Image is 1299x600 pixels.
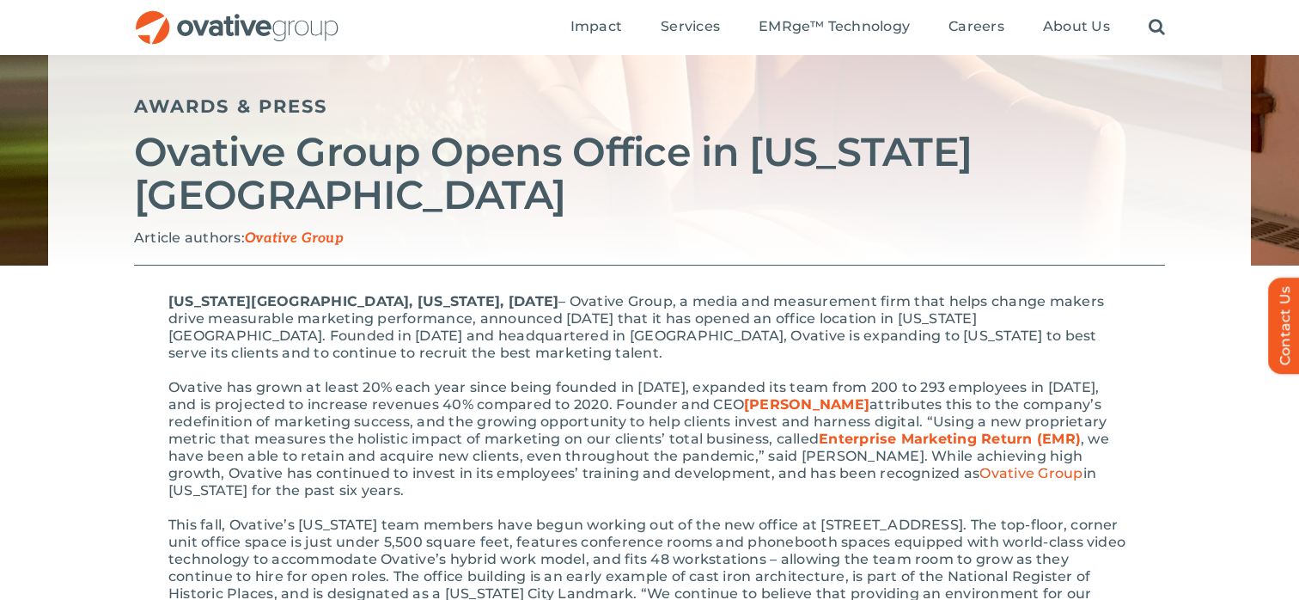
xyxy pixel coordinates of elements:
[134,95,327,117] a: Awards & Press
[1149,18,1165,37] a: Search
[948,18,1004,37] a: Careers
[948,18,1004,35] span: Careers
[819,431,1081,447] a: Enterprise Marketing Return (EMR)
[661,18,720,37] a: Services
[759,18,910,35] span: EMRge™ Technology
[134,9,340,25] a: OG_Full_horizontal_RGB
[661,18,720,35] span: Services
[168,293,1131,362] p: – Ovative Group, a media and measurement firm that helps change makers drive measurable marketing...
[1043,18,1110,35] span: About Us
[759,18,910,37] a: EMRge™ Technology
[570,18,622,37] a: Impact
[245,230,344,247] span: Ovative Group
[134,230,1165,248] p: Article authors:
[744,396,869,413] a: [PERSON_NAME]
[168,293,558,309] strong: [US_STATE][GEOGRAPHIC_DATA], [US_STATE], [DATE]
[134,131,1165,217] h2: Ovative Group Opens Office in [US_STATE][GEOGRAPHIC_DATA]
[979,465,1082,481] a: Ovative Group
[1043,18,1110,37] a: About Us
[570,18,622,35] span: Impact
[168,379,1131,499] p: Ovative has grown at least 20% each year since being founded in [DATE], expanded its team from 20...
